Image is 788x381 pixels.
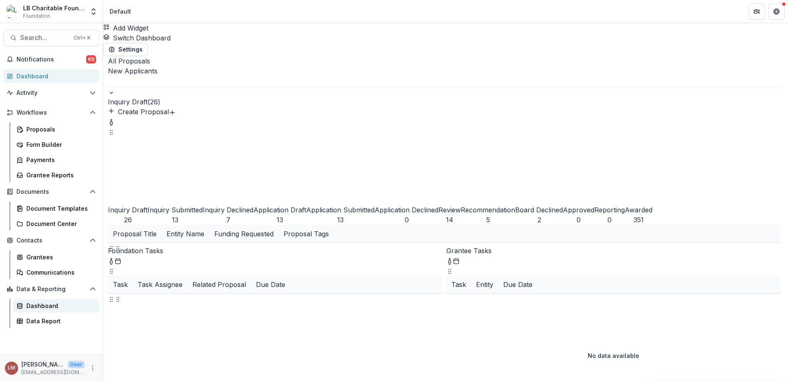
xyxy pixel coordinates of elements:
[253,152,306,225] button: Application Draft13
[108,266,115,275] button: Drag
[13,202,99,215] a: Document Templates
[72,33,92,42] div: Ctrl + K
[768,3,785,20] button: Get Help
[148,215,203,225] div: 13
[203,215,253,225] div: 7
[133,280,188,289] div: Task Assignee
[439,205,461,215] div: Review
[375,215,439,225] div: 0
[21,369,84,376] p: [EMAIL_ADDRESS][DOMAIN_NAME]
[108,56,781,66] p: All Proposals
[162,225,209,242] div: Entity Name
[23,12,50,20] span: Foundation
[471,275,498,293] div: Entity
[169,107,176,117] button: Create Proposal
[13,153,99,167] a: Payments
[13,168,99,182] a: Grantee Reports
[306,136,375,225] button: Application Submitted13
[498,280,537,289] div: Due Date
[110,7,131,16] div: Default
[188,275,251,293] div: Related Proposal
[461,151,515,225] button: Recommendation5
[20,34,69,42] span: Search...
[16,109,86,116] span: Workflows
[16,286,86,293] span: Data & Reporting
[21,360,64,369] p: [PERSON_NAME]
[446,280,471,289] div: Task
[7,5,20,18] img: LB Charitable Foundation
[16,188,86,195] span: Documents
[68,361,84,368] p: User
[594,215,625,225] div: 0
[253,215,306,225] div: 13
[446,275,471,293] div: Task
[439,215,461,225] div: 14
[13,217,99,230] a: Document Center
[16,56,86,63] span: Notifications
[26,253,93,261] div: Grantees
[251,275,290,293] div: Due Date
[108,294,115,303] button: Drag
[461,205,515,215] div: Recommendation
[498,275,537,293] div: Due Date
[3,30,99,46] button: Search...
[108,280,133,289] div: Task
[251,280,290,289] div: Due Date
[108,215,148,225] div: 26
[625,215,652,225] div: 351
[446,266,453,275] button: Drag
[306,205,375,215] div: Application Submitted
[13,314,99,328] a: Data Report
[446,246,781,256] p: Grantee Tasks
[515,205,563,215] div: Board Declined
[106,5,134,17] nav: breadcrumb
[253,205,306,215] div: Application Draft
[209,225,279,242] div: Funding Requested
[3,53,99,66] button: Notifications69
[13,250,99,264] a: Grantees
[108,205,148,215] div: Inquiry Draft
[13,138,99,151] a: Form Builder
[446,256,453,266] button: toggle-assigned-to-me
[26,155,93,164] div: Payments
[471,280,498,289] div: Entity
[515,215,563,225] div: 2
[16,72,93,80] div: Dashboard
[26,140,93,149] div: Form Builder
[26,125,93,134] div: Proposals
[26,171,93,179] div: Grantee Reports
[13,266,99,279] a: Communications
[16,89,86,96] span: Activity
[103,43,148,56] button: Settings
[115,256,121,266] button: Calendar
[108,127,115,136] button: Drag
[625,177,652,225] button: Awarded351
[279,229,334,239] div: Proposal Tags
[203,154,253,225] button: Inquiry Declined7
[108,117,115,127] button: toggle-assigned-to-me
[461,215,515,225] div: 5
[3,282,99,296] button: Open Data & Reporting
[108,275,133,293] div: Task
[203,205,253,215] div: Inquiry Declined
[188,280,251,289] div: Related Proposal
[13,122,99,136] a: Proposals
[26,268,93,277] div: Communications
[209,229,279,239] div: Funding Requested
[88,3,99,20] button: Open entity switcher
[103,33,171,43] button: Switch Dashboard
[108,225,162,242] div: Proposal Title
[3,86,99,99] button: Open Activity
[108,97,781,107] p: Inquiry Draft ( 26 )
[375,205,439,215] div: Application Declined
[279,225,334,242] div: Proposal Tags
[594,174,625,225] button: Reporting0
[115,243,121,253] button: Drag
[108,256,115,266] button: toggle-assigned-to-me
